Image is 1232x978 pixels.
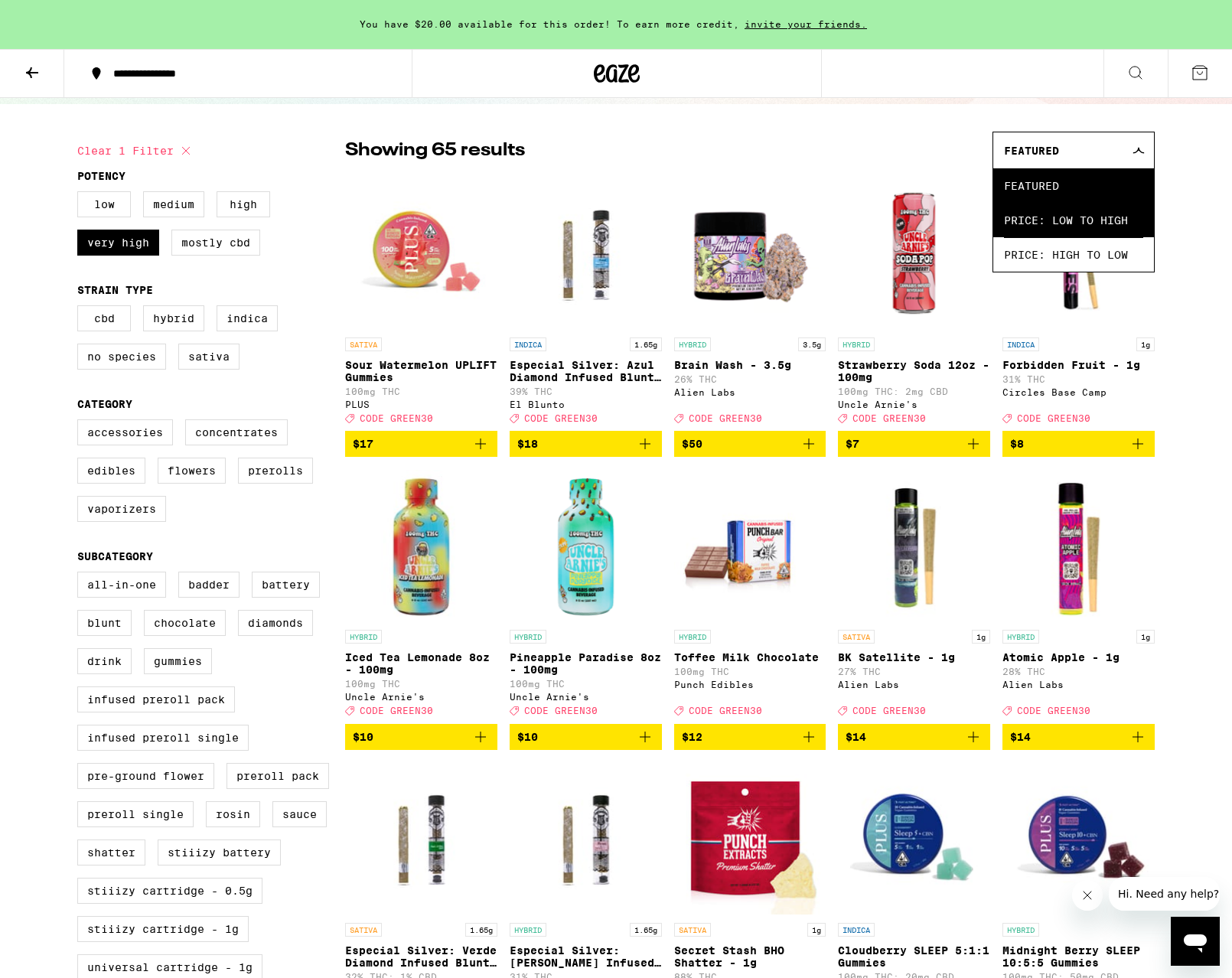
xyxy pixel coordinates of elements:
[77,419,173,445] label: Accessories
[838,177,990,330] img: Uncle Arnie's - Strawberry Soda 12oz - 100mg
[1002,630,1039,644] p: HYBRID
[674,387,826,397] div: Alien Labs
[345,651,497,676] p: Iced Tea Lemonade 8oz - 100mg
[630,337,662,351] p: 1.65g
[972,630,990,644] p: 1g
[1002,431,1155,457] button: Add to bag
[510,359,662,383] p: Especial Silver: Azul Diamond Infused Blunt - 1.65g
[674,469,826,723] a: Open page for Toffee Milk Chocolate from Punch Edibles
[1004,237,1143,272] span: Price: High to Low
[510,177,662,431] a: Open page for Especial Silver: Azul Diamond Infused Blunt - 1.65g from El Blunto
[178,572,240,598] label: Badder
[510,651,662,676] p: Pineapple Paradise 8oz - 100mg
[77,458,145,484] label: Edibles
[144,610,226,636] label: Chocolate
[524,706,598,716] span: CODE GREEN30
[510,469,662,723] a: Open page for Pineapple Paradise 8oz - 100mg from Uncle Arnie's
[510,692,662,702] div: Uncle Arnie's
[674,923,711,937] p: SATIVA
[674,630,711,644] p: HYBRID
[510,923,546,937] p: HYBRID
[1136,630,1155,644] p: 1g
[689,413,762,423] span: CODE GREEN30
[217,305,278,331] label: Indica
[77,686,235,712] label: Infused Preroll Pack
[345,944,497,969] p: Especial Silver: Verde Diamond Infused Blunt - 1.65g
[1002,667,1155,676] p: 28% THC
[689,706,762,716] span: CODE GREEN30
[1072,880,1103,911] iframe: Close message
[158,839,281,866] label: STIIIZY Battery
[77,648,132,674] label: Drink
[682,438,702,450] span: $50
[345,630,382,644] p: HYBRID
[1002,651,1155,663] p: Atomic Apple - 1g
[682,731,702,743] span: $12
[360,19,739,29] span: You have $20.00 available for this order! To earn more credit,
[1002,680,1155,689] div: Alien Labs
[1136,337,1155,351] p: 1g
[1171,917,1220,966] iframe: Button to launch messaging window
[838,651,990,663] p: BK Satellite - 1g
[143,191,204,217] label: Medium
[852,706,926,716] span: CODE GREEN30
[517,731,538,743] span: $10
[353,731,373,743] span: $10
[838,724,990,750] button: Add to bag
[838,923,875,937] p: INDICA
[465,923,497,937] p: 1.65g
[674,177,826,330] img: Alien Labs - Brain Wash - 3.5g
[77,572,166,598] label: All-In-One
[674,651,826,663] p: Toffee Milk Chocolate
[1002,469,1155,622] img: Alien Labs - Atomic Apple - 1g
[510,469,662,622] img: Uncle Arnie's - Pineapple Paradise 8oz - 100mg
[674,469,826,622] img: Punch Edibles - Toffee Milk Chocolate
[345,399,497,409] div: PLUS
[674,762,826,915] img: Punch Edibles - Secret Stash BHO Shatter - 1g
[1002,944,1155,969] p: Midnight Berry SLEEP 10:5:5 Gummies
[158,458,226,484] label: Flowers
[838,469,990,723] a: Open page for BK Satellite - 1g from Alien Labs
[838,944,990,969] p: Cloudberry SLEEP 5:1:1 Gummies
[1002,387,1155,397] div: Circles Base Camp
[838,177,990,431] a: Open page for Strawberry Soda 12oz - 100mg from Uncle Arnie's
[345,431,497,457] button: Add to bag
[1109,877,1220,911] iframe: Message from company
[510,386,662,396] p: 39% THC
[1002,337,1039,351] p: INDICA
[77,839,145,866] label: Shatter
[345,177,497,431] a: Open page for Sour Watermelon UPLIFT Gummies from PLUS
[143,305,204,331] label: Hybrid
[77,725,249,751] label: Infused Preroll Single
[1017,413,1090,423] span: CODE GREEN30
[739,19,872,29] span: invite your friends.
[345,177,497,330] img: PLUS - Sour Watermelon UPLIFT Gummies
[345,386,497,396] p: 100mg THC
[360,706,433,716] span: CODE GREEN30
[77,763,214,789] label: Pre-ground Flower
[838,762,990,915] img: PLUS - Cloudberry SLEEP 5:1:1 Gummies
[171,230,260,256] label: Mostly CBD
[510,762,662,915] img: El Blunto - Especial Silver: Rosa Diamond Infused Blunt - 1.65g
[1004,168,1143,203] span: Featured
[674,359,826,371] p: Brain Wash - 3.5g
[178,344,240,370] label: Sativa
[510,679,662,689] p: 100mg THC
[674,177,826,431] a: Open page for Brain Wash - 3.5g from Alien Labs
[77,305,131,331] label: CBD
[77,610,132,636] label: Blunt
[674,680,826,689] div: Punch Edibles
[353,438,373,450] span: $17
[345,138,525,164] p: Showing 65 results
[77,230,159,256] label: Very High
[345,724,497,750] button: Add to bag
[510,630,546,644] p: HYBRID
[345,359,497,383] p: Sour Watermelon UPLIFT Gummies
[846,438,859,450] span: $7
[1004,203,1143,237] span: Price: Low to High
[807,923,826,937] p: 1g
[838,469,990,622] img: Alien Labs - BK Satellite - 1g
[510,944,662,969] p: Especial Silver: [PERSON_NAME] Infused Blunt - 1.65g
[185,419,288,445] label: Concentrates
